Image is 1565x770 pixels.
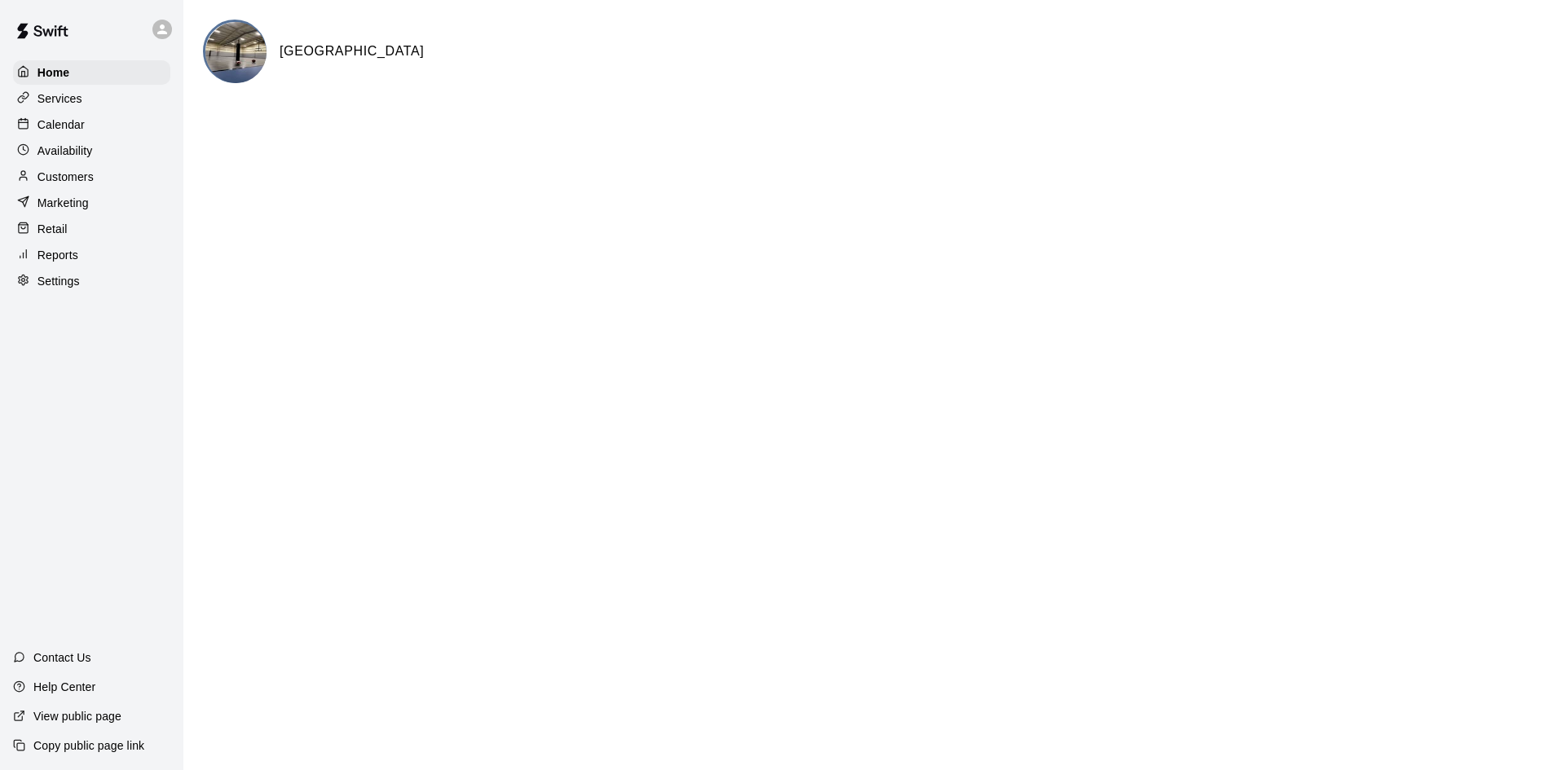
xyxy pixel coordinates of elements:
p: Services [37,90,82,107]
h6: [GEOGRAPHIC_DATA] [280,41,424,62]
p: Contact Us [33,649,91,666]
p: View public page [33,708,121,724]
p: Help Center [33,679,95,695]
p: Settings [37,273,80,289]
p: Availability [37,143,93,159]
p: Reports [37,247,78,263]
a: Availability [13,139,170,163]
p: Marketing [37,195,89,211]
a: Services [13,86,170,111]
a: Reports [13,243,170,267]
p: Home [37,64,70,81]
a: Customers [13,165,170,189]
a: Settings [13,269,170,293]
img: Ironline Sports Complex logo [205,22,267,83]
a: Home [13,60,170,85]
p: Copy public page link [33,737,144,754]
p: Retail [37,221,68,237]
a: Retail [13,217,170,241]
a: Calendar [13,112,170,137]
p: Customers [37,169,94,185]
p: Calendar [37,117,85,133]
a: Marketing [13,191,170,215]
